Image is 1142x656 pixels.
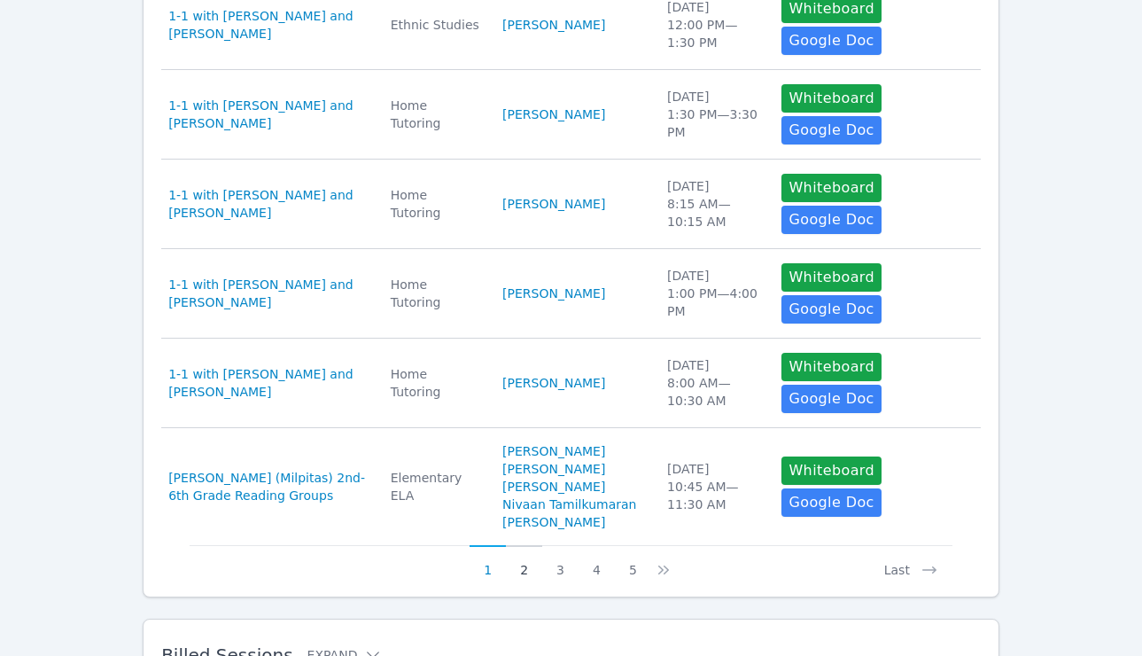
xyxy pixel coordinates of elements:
[161,339,981,428] tr: 1-1 with [PERSON_NAME] and [PERSON_NAME]Home Tutoring[PERSON_NAME][DATE]8:00 AM—10:30 AMWhiteboar...
[502,195,605,213] a: [PERSON_NAME]
[781,206,881,234] a: Google Doc
[781,488,881,517] a: Google Doc
[615,545,651,579] button: 5
[870,545,952,579] button: Last
[579,545,615,579] button: 4
[502,16,605,34] a: [PERSON_NAME]
[781,116,881,144] a: Google Doc
[391,276,481,311] div: Home Tutoring
[542,545,579,579] button: 3
[667,460,760,513] div: [DATE] 10:45 AM — 11:30 AM
[781,457,882,485] button: Whiteboard
[391,186,481,222] div: Home Tutoring
[168,469,369,504] a: [PERSON_NAME] (Milpitas) 2nd-6th Grade Reading Groups
[502,460,605,478] a: [PERSON_NAME]
[391,97,481,132] div: Home Tutoring
[667,267,760,320] div: [DATE] 1:00 PM — 4:00 PM
[168,97,369,132] a: 1-1 with [PERSON_NAME] and [PERSON_NAME]
[502,478,605,496] a: [PERSON_NAME]
[506,545,542,579] button: 2
[161,428,981,545] tr: [PERSON_NAME] (Milpitas) 2nd-6th Grade Reading GroupsElementary ELA[PERSON_NAME][PERSON_NAME][PER...
[168,186,369,222] a: 1-1 with [PERSON_NAME] and [PERSON_NAME]
[781,84,882,113] button: Whiteboard
[391,16,481,34] div: Ethnic Studies
[391,365,481,401] div: Home Tutoring
[667,356,760,410] div: [DATE] 8:00 AM — 10:30 AM
[781,263,882,292] button: Whiteboard
[502,513,605,531] a: [PERSON_NAME]
[781,174,882,202] button: Whiteboard
[502,442,605,460] a: [PERSON_NAME]
[161,160,981,249] tr: 1-1 with [PERSON_NAME] and [PERSON_NAME]Home Tutoring[PERSON_NAME][DATE]8:15 AM—10:15 AMWhiteboar...
[168,365,369,401] a: 1-1 with [PERSON_NAME] and [PERSON_NAME]
[502,285,605,302] a: [PERSON_NAME]
[168,276,369,311] a: 1-1 with [PERSON_NAME] and [PERSON_NAME]
[502,374,605,392] a: [PERSON_NAME]
[502,105,605,123] a: [PERSON_NAME]
[161,249,981,339] tr: 1-1 with [PERSON_NAME] and [PERSON_NAME]Home Tutoring[PERSON_NAME][DATE]1:00 PM—4:00 PMWhiteboard...
[470,545,506,579] button: 1
[667,177,760,230] div: [DATE] 8:15 AM — 10:15 AM
[161,70,981,160] tr: 1-1 with [PERSON_NAME] and [PERSON_NAME]Home Tutoring[PERSON_NAME][DATE]1:30 PM—3:30 PMWhiteboard...
[667,88,760,141] div: [DATE] 1:30 PM — 3:30 PM
[781,295,881,324] a: Google Doc
[168,7,369,43] a: 1-1 with [PERSON_NAME] and [PERSON_NAME]
[502,496,636,513] a: Nivaan Tamilkumaran
[781,353,882,381] button: Whiteboard
[781,27,881,55] a: Google Doc
[391,469,481,504] div: Elementary ELA
[781,385,881,413] a: Google Doc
